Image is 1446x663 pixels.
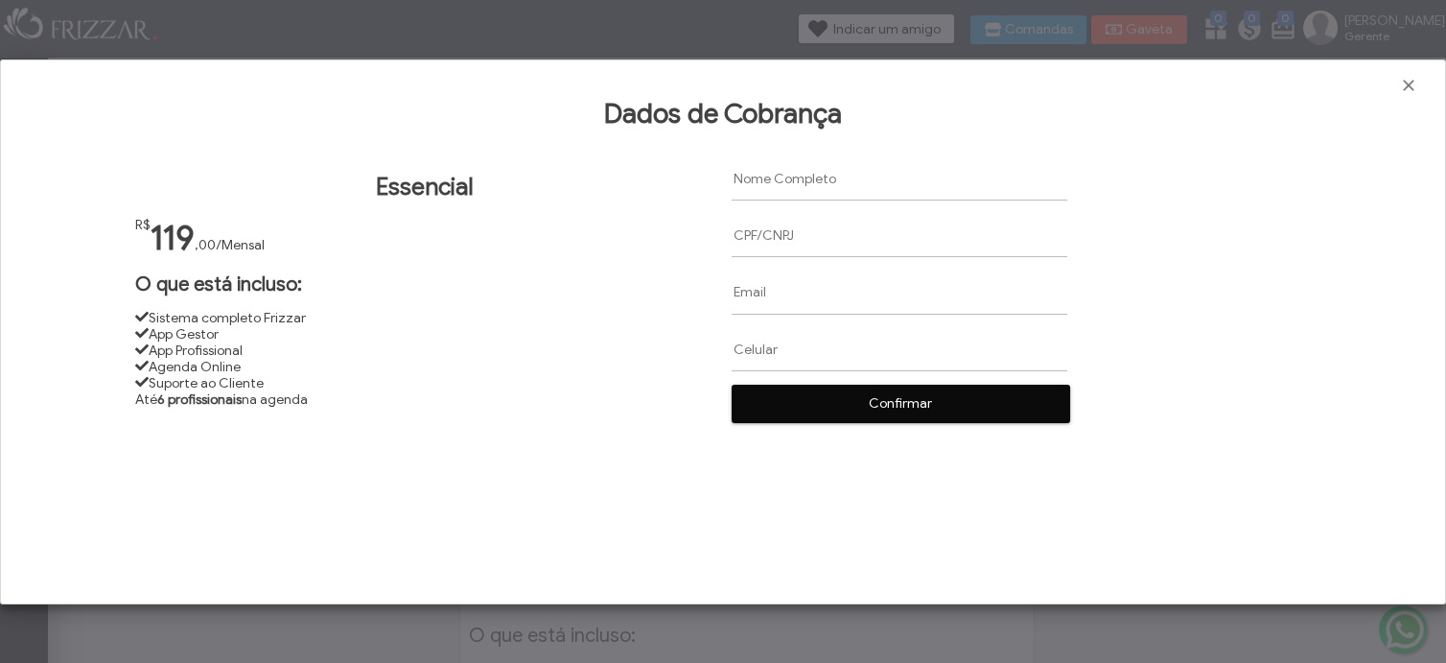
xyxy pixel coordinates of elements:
li: App Gestor [135,326,714,343]
li: Até na agenda [135,391,714,408]
input: CPF/CNPJ [732,214,1067,257]
button: Confirmar [732,385,1069,423]
li: App Profissional [135,343,714,359]
span: Confirmar [745,390,1056,418]
h1: Essencial [135,173,714,201]
input: Celular [732,327,1067,370]
a: Fechar [1399,76,1418,95]
li: Sistema completo Frizzar [135,310,714,326]
span: ,00 [195,237,216,253]
h1: Dados de Cobrança [28,97,1418,130]
span: R$ [135,217,151,233]
input: Email [732,271,1067,314]
li: Suporte ao Cliente [135,375,714,391]
strong: 6 profissionais [157,391,242,408]
input: Nome Completo [732,157,1067,201]
h1: O que está incluso: [135,272,714,296]
li: Agenda Online [135,359,714,375]
span: /Mensal [216,237,265,253]
span: 119 [151,217,195,259]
